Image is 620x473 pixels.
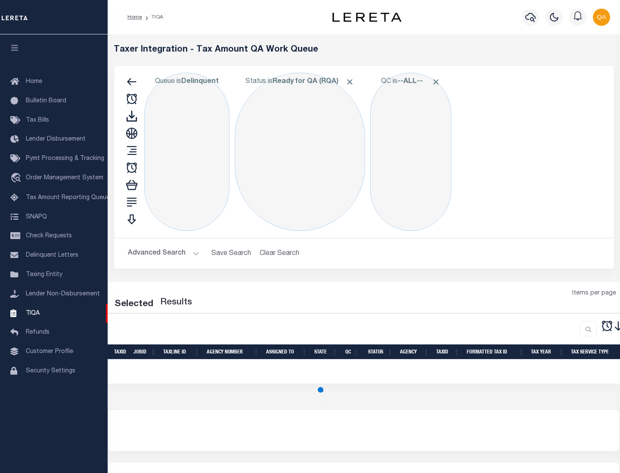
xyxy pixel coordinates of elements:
th: Tax Year [527,344,567,359]
span: Check Requests [26,233,72,239]
h5: Taxer Integration - Tax Amount QA Work Queue [114,45,614,55]
span: Tax Bills [26,117,49,123]
span: Lender Non-Disbursement [26,291,100,297]
div: Selected [115,298,153,311]
b: Ready for QA (RQA) [273,78,354,85]
div: Click to Edit [370,73,451,231]
th: Assigned To [263,344,311,359]
span: Click to Remove [345,77,354,86]
th: Formatted Tax ID [463,344,527,359]
a: Home [127,15,142,20]
th: QC [341,344,363,359]
span: Delinquent Letters [26,252,78,258]
span: Tax Amount Reporting Queue [26,195,110,201]
span: Items per page [572,289,616,298]
th: TaxID [433,344,463,359]
span: Order Management System [26,175,103,181]
div: Click to Edit [235,73,365,231]
span: Taxing Entity [26,272,62,278]
span: Click to Remove [431,77,440,86]
img: logo-dark.svg [332,12,401,22]
b: --ALL-- [397,78,423,85]
div: Click to Edit [144,73,229,231]
span: TIQA [26,310,40,316]
th: Status [363,344,397,359]
label: Results [160,296,192,310]
button: Clear Search [256,245,303,262]
button: Advanced Search [128,245,199,262]
li: TIQA [142,13,163,21]
span: SNAPQ [26,214,47,220]
th: TaxLine ID [160,344,203,359]
th: Agency [397,344,433,359]
span: Lender Disbursement [26,136,86,142]
span: Customer Profile [26,349,73,355]
th: Agency Number [203,344,263,359]
img: svg+xml;base64,PHN2ZyB4bWxucz0iaHR0cDovL3d3dy53My5vcmcvMjAwMC9zdmciIHBvaW50ZXItZXZlbnRzPSJub25lIi... [593,9,610,26]
b: Delinquent [181,78,219,85]
span: Security Settings [26,368,75,374]
button: Save Search [206,245,256,262]
span: Refunds [26,329,50,335]
th: JobID [130,344,160,359]
span: Pymt Processing & Tracking [26,156,104,162]
th: TaxID [111,344,130,359]
th: State [311,344,341,359]
i: travel_explore [10,173,24,184]
span: Home [26,79,42,85]
span: Bulletin Board [26,98,66,104]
